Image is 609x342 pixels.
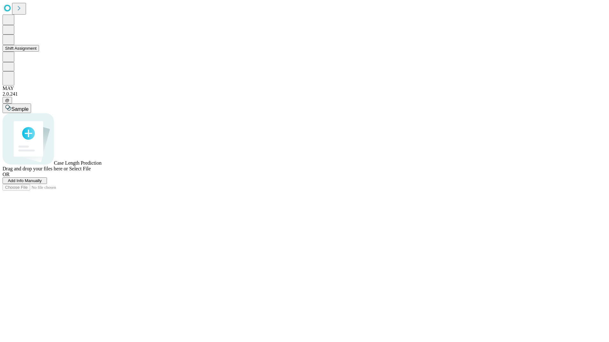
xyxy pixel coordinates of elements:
[3,45,39,52] button: Shift Assignment
[3,172,10,177] span: OR
[3,104,31,113] button: Sample
[3,166,68,171] span: Drag and drop your files here or
[3,177,47,184] button: Add Info Manually
[11,106,29,112] span: Sample
[5,98,10,103] span: @
[3,85,606,91] div: MAY
[3,91,606,97] div: 2.0.241
[3,97,12,104] button: @
[54,160,101,166] span: Case Length Prediction
[69,166,91,171] span: Select File
[8,178,42,183] span: Add Info Manually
